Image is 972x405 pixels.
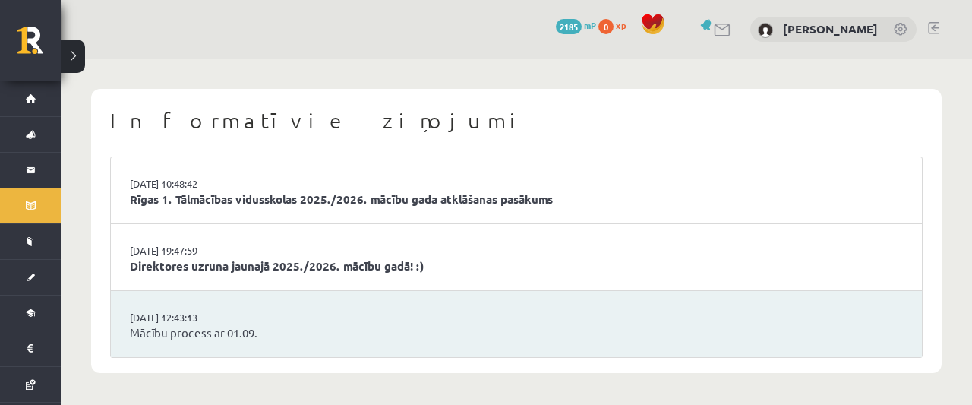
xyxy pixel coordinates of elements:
span: 2185 [556,19,582,34]
a: [PERSON_NAME] [783,21,878,36]
a: [DATE] 12:43:13 [130,310,244,325]
span: 0 [598,19,614,34]
a: Direktores uzruna jaunajā 2025./2026. mācību gadā! :) [130,258,903,275]
a: [DATE] 10:48:42 [130,176,244,191]
h1: Informatīvie ziņojumi [110,108,923,134]
a: Mācību process ar 01.09. [130,324,903,342]
a: 2185 mP [556,19,596,31]
a: Rīgas 1. Tālmācības vidusskola [17,27,61,65]
a: 0 xp [598,19,633,31]
span: mP [584,19,596,31]
a: [DATE] 19:47:59 [130,243,244,258]
a: Rīgas 1. Tālmācības vidusskolas 2025./2026. mācību gada atklāšanas pasākums [130,191,903,208]
span: xp [616,19,626,31]
img: Elīza Poļiščuka [758,23,773,38]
